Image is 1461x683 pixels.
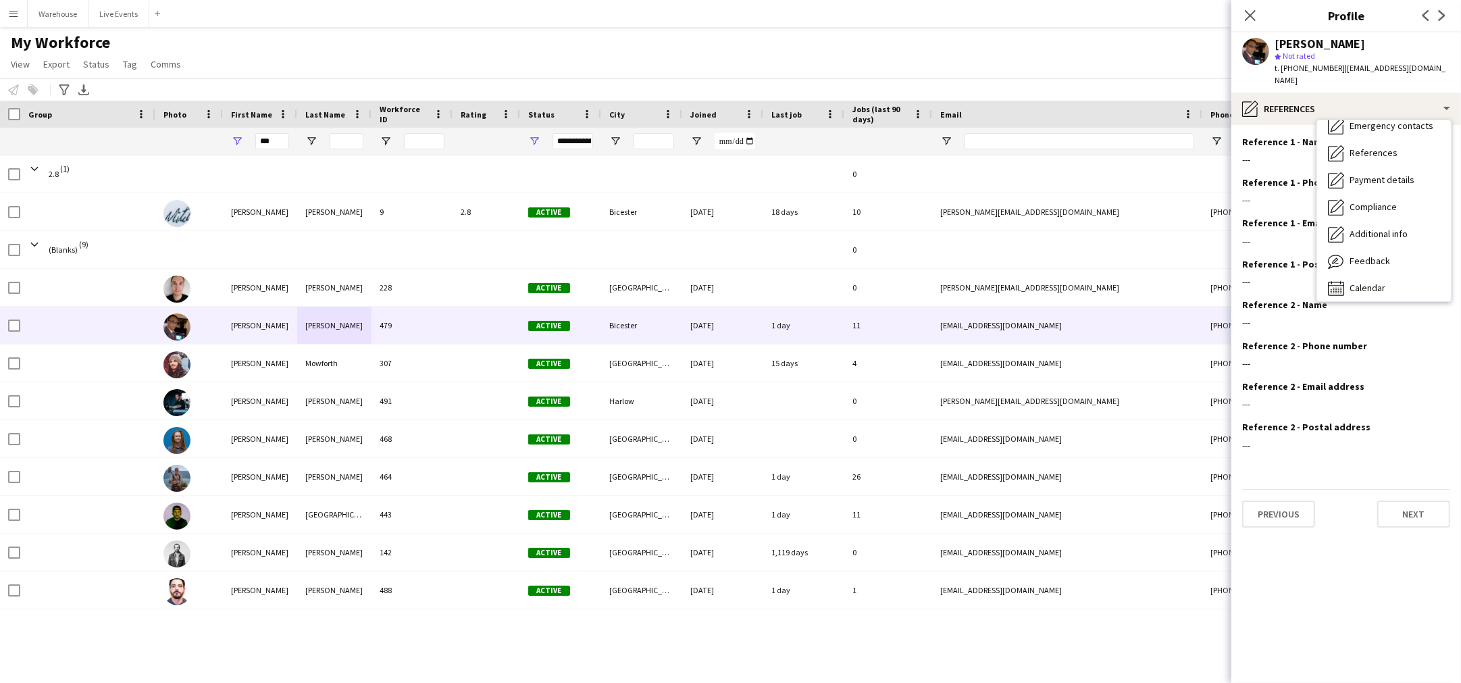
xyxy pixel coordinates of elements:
span: View [11,58,30,70]
div: --- [1242,235,1450,247]
div: [GEOGRAPHIC_DATA] [601,496,682,533]
div: [PERSON_NAME][EMAIL_ADDRESS][DOMAIN_NAME] [932,382,1202,420]
div: 1 day [763,307,844,344]
div: 142 [371,534,453,571]
button: Open Filter Menu [231,135,243,147]
div: [GEOGRAPHIC_DATA] [601,269,682,306]
div: [PERSON_NAME] [223,458,297,495]
button: Open Filter Menu [690,135,702,147]
img: Tom Richards [163,389,190,416]
div: [PERSON_NAME] [297,269,371,306]
div: [PERSON_NAME] [297,572,371,609]
button: Open Filter Menu [609,135,621,147]
div: [PERSON_NAME] [223,307,297,344]
div: [PHONE_NUMBER] [1202,382,1375,420]
div: Compliance [1317,194,1451,221]
img: Tom Mitchell [163,313,190,340]
div: Harlow [601,382,682,420]
img: Tom Sussex [163,503,190,530]
div: [PERSON_NAME] [223,345,297,382]
h3: Reference 1 - Postal address [1242,258,1370,270]
span: Last job [771,109,802,120]
button: Next [1377,501,1450,528]
div: [DATE] [682,420,763,457]
a: Tag [118,55,143,73]
input: Email Filter Input [965,133,1194,149]
div: [EMAIL_ADDRESS][DOMAIN_NAME] [932,420,1202,457]
div: [PERSON_NAME] [223,382,297,420]
span: Joined [690,109,717,120]
div: 479 [371,307,453,344]
span: | [EMAIL_ADDRESS][DOMAIN_NAME] [1275,63,1445,85]
div: [GEOGRAPHIC_DATA] [601,572,682,609]
button: Open Filter Menu [380,135,392,147]
div: --- [1242,357,1450,370]
span: (Blanks) [49,231,78,269]
div: [PHONE_NUMBER] [1202,307,1375,344]
span: Active [528,207,570,218]
div: [PERSON_NAME] [223,572,297,609]
div: 9 [371,193,453,230]
div: [EMAIL_ADDRESS][DOMAIN_NAME] [932,345,1202,382]
div: --- [1242,276,1450,288]
div: Emergency contacts [1317,113,1451,140]
div: [PHONE_NUMBER] [1202,458,1375,495]
div: References [1317,140,1451,167]
div: 228 [371,269,453,306]
div: [PERSON_NAME] [223,269,297,306]
div: [PHONE_NUMBER] [1202,534,1375,571]
div: [PHONE_NUMBER] [1202,269,1375,306]
button: Previous [1242,501,1315,528]
span: Group [28,109,52,120]
div: [EMAIL_ADDRESS][DOMAIN_NAME] [932,572,1202,609]
div: [DATE] [682,496,763,533]
div: 0 [844,420,932,457]
span: Jobs (last 90 days) [852,104,908,124]
div: [PHONE_NUMBER] [1202,193,1375,230]
span: Active [528,434,570,445]
div: --- [1242,153,1450,166]
input: Joined Filter Input [715,133,755,149]
div: 464 [371,458,453,495]
div: 0 [844,382,932,420]
div: 443 [371,496,453,533]
input: Workforce ID Filter Input [404,133,444,149]
div: 307 [371,345,453,382]
div: [GEOGRAPHIC_DATA] [601,345,682,382]
div: [GEOGRAPHIC_DATA] [601,458,682,495]
div: References [1231,93,1461,125]
img: Tom Slade [163,465,190,492]
div: 18 days [763,193,844,230]
div: 0 [844,534,932,571]
div: [PERSON_NAME] [223,420,297,457]
button: Warehouse [28,1,88,27]
div: 1 day [763,458,844,495]
div: [PERSON_NAME] [223,496,297,533]
div: 1 day [763,572,844,609]
button: Open Filter Menu [1210,135,1223,147]
span: Payment details [1350,174,1414,186]
span: (1) [60,155,70,182]
span: Email [940,109,962,120]
img: Tomas Nunes [163,578,190,605]
h3: Reference 1 - Email address [1242,217,1364,229]
div: [EMAIL_ADDRESS][DOMAIN_NAME] [932,307,1202,344]
span: City [609,109,625,120]
span: (9) [79,231,88,257]
div: Calendar [1317,275,1451,302]
div: [PERSON_NAME][EMAIL_ADDRESS][DOMAIN_NAME] [932,193,1202,230]
div: [DATE] [682,269,763,306]
div: 10 [844,193,932,230]
span: Active [528,472,570,482]
div: [PERSON_NAME] [223,534,297,571]
h3: Reference 2 - Phone number [1242,340,1367,352]
h3: Reference 2 - Email address [1242,380,1364,393]
img: Tom Mitchell [163,200,190,227]
div: --- [1242,194,1450,206]
div: [DATE] [682,458,763,495]
img: Tom Croucher [163,276,190,303]
div: 1 day [763,496,844,533]
h3: Reference 2 - Name [1242,299,1327,311]
div: 468 [371,420,453,457]
div: Additional info [1317,221,1451,248]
